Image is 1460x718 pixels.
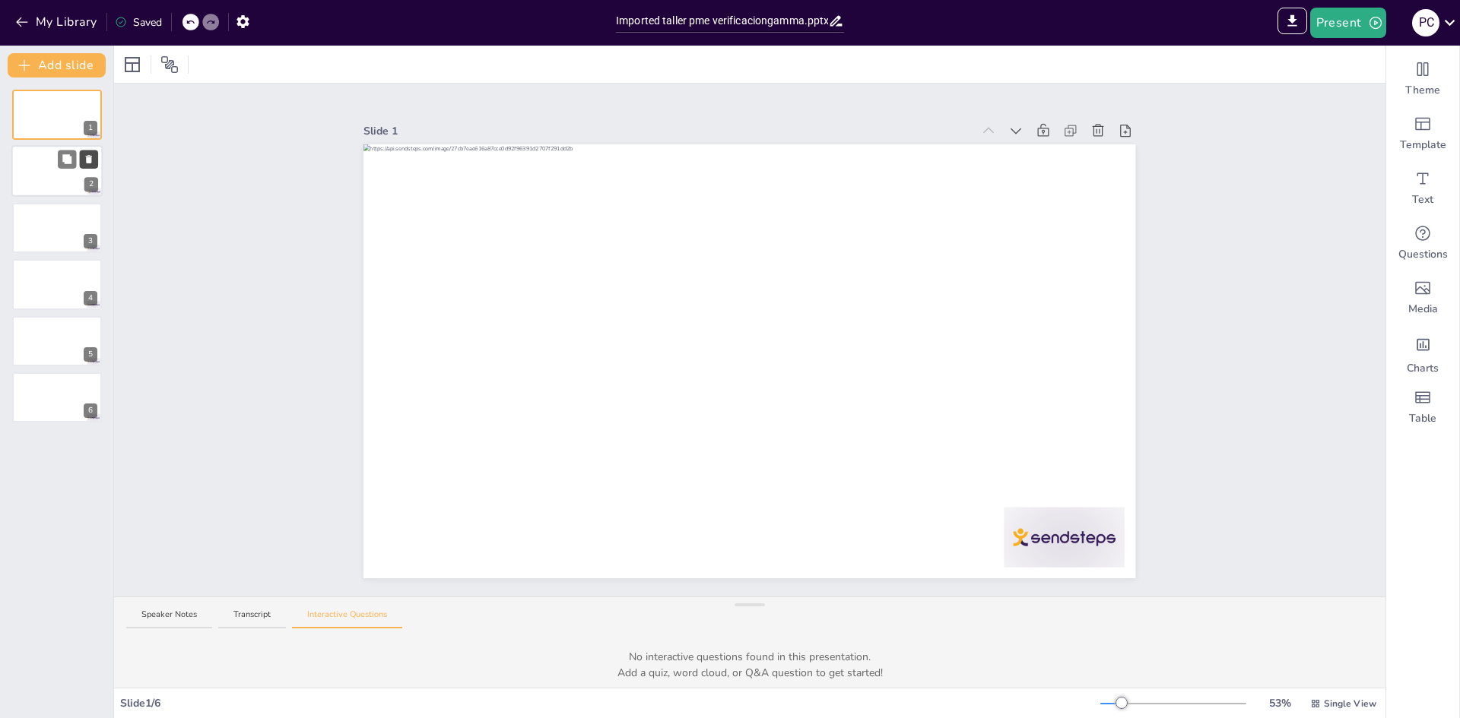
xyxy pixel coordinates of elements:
div: Add text boxes [1386,161,1459,216]
div: Saved [115,14,162,30]
div: Change the overall theme [1386,52,1459,106]
div: 1 [12,90,102,140]
span: Template [1400,138,1446,153]
div: 53 % [1262,695,1298,711]
button: Speaker Notes [126,609,212,629]
div: Add charts and graphs [1386,325,1459,380]
div: 4 [84,291,97,305]
span: Media [1408,302,1438,317]
input: Insert title [616,10,828,32]
div: Add a table [1386,380,1459,435]
div: Slide 1 [363,123,971,139]
div: Add images, graphics, shapes or video [1386,270,1459,325]
span: Table [1409,411,1436,426]
button: Interactive Questions [292,609,402,629]
button: p c [1412,8,1439,38]
button: Add slide [8,53,106,77]
span: Single View [1324,697,1376,710]
span: Questions [1398,247,1448,262]
span: Charts [1407,361,1439,376]
div: 6 [12,372,102,422]
div: 2 [84,178,98,192]
div: Get real-time input from your audience [1386,216,1459,270]
div: 4 [12,259,102,309]
p: No interactive questions found in this presentation. [141,649,1358,665]
span: Export to PowerPoint [1277,8,1307,38]
div: 1 [84,121,97,135]
div: 5 [84,347,97,362]
button: Duplicate Slide [58,150,76,169]
span: Theme [1405,83,1440,98]
div: Layout [120,52,144,77]
div: 3 [84,234,97,248]
div: 2 [11,146,103,198]
button: Delete Slide [80,150,98,169]
div: 6 [84,403,97,418]
div: p c [1412,9,1439,36]
div: 3 [12,203,102,253]
div: Slide 1 / 6 [120,695,1100,711]
div: 5 [12,316,102,366]
span: Position [160,55,179,74]
p: Add a quiz, word cloud, or Q&A question to get started! [141,665,1358,681]
button: Present [1310,8,1386,38]
button: My Library [11,10,103,34]
span: Text [1412,192,1433,207]
div: Add ready made slides [1386,106,1459,161]
button: Transcript [218,609,286,629]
